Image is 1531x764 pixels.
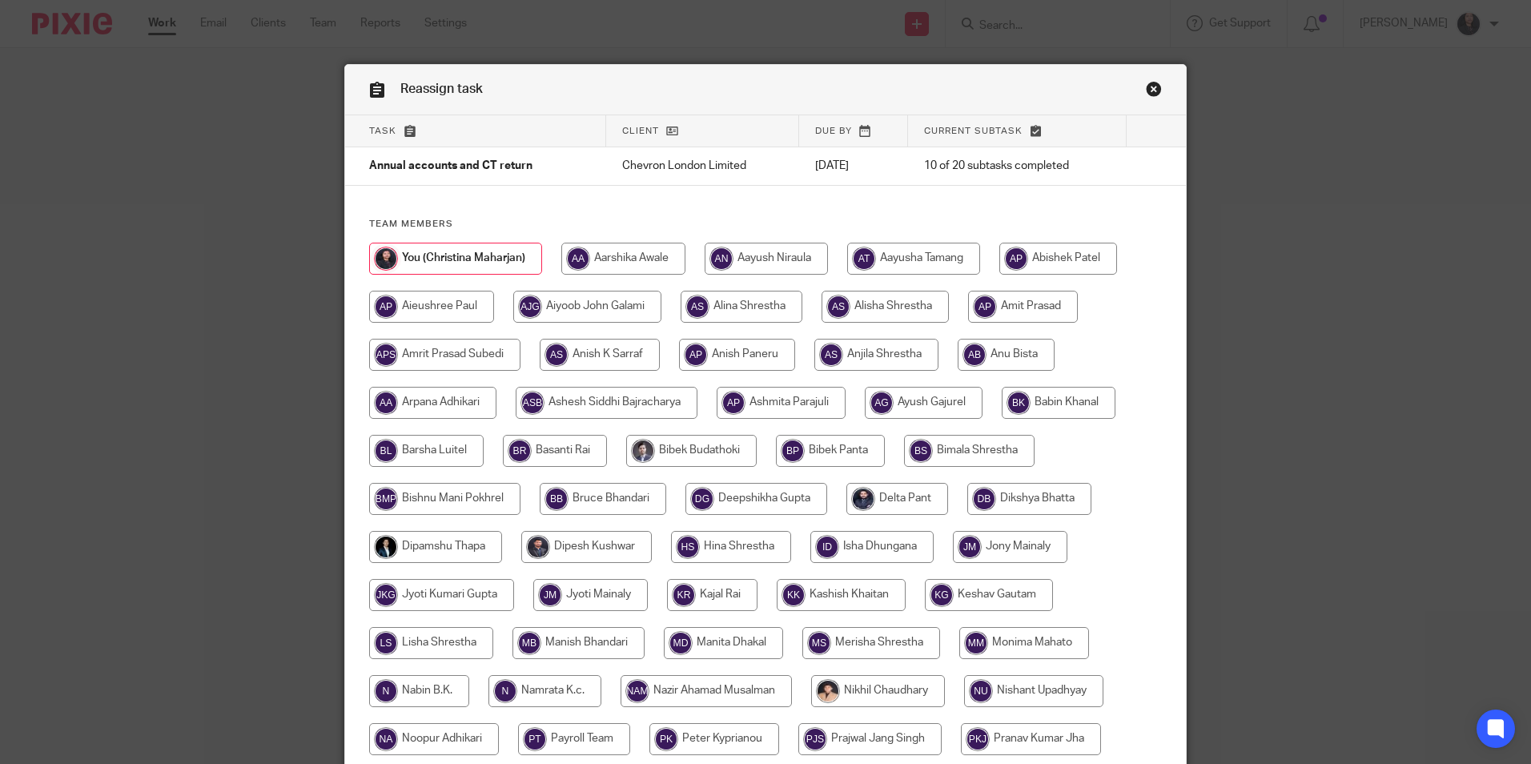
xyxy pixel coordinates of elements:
span: Task [369,127,396,135]
span: Reassign task [400,82,483,95]
h4: Team members [369,218,1162,231]
span: Due by [815,127,852,135]
span: Client [622,127,659,135]
span: Current subtask [924,127,1023,135]
span: Annual accounts and CT return [369,161,532,172]
p: Chevron London Limited [622,158,783,174]
a: Close this dialog window [1146,81,1162,103]
td: 10 of 20 subtasks completed [908,147,1127,186]
p: [DATE] [815,158,892,174]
